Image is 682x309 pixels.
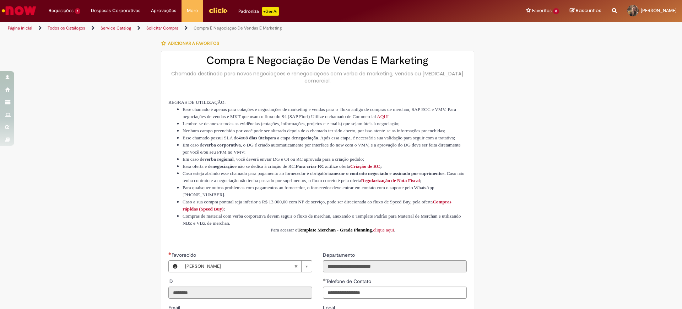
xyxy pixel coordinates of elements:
[183,171,331,176] span: Caso esteja abrindo esse chamado para pagamento ao fornecedor é obrigatório
[326,278,373,284] span: Telefone de Contato
[221,100,226,105] span: O:
[350,163,380,169] a: Criação de RC
[151,7,176,14] span: Aprovações
[268,135,296,140] span: para a etapa de
[204,156,233,162] span: verba regional
[576,7,601,14] span: Rascunhos
[238,7,279,16] div: Padroniza
[271,227,298,233] span: Para acessar o
[168,100,215,105] span: REGRAS DE UTILIZA
[262,7,279,16] p: +GenAi
[296,164,326,169] span: Para criar RC:
[75,8,80,14] span: 1
[187,7,198,14] span: More
[49,7,74,14] span: Requisições
[245,135,268,140] span: 8 dias úteis
[183,142,461,155] span: , o DG é criado automaticamente por interface do now com o VMV, e a aprovação do DG deve ser feit...
[5,22,449,35] ul: Trilhas de página
[168,252,172,255] span: Obrigatório Preenchido
[183,164,212,169] span: Essa oferta é de
[183,213,461,226] span: Compras de material com verba corporativa devem seguir o fluxo de merchan, anexando o Template Pa...
[394,227,395,233] span: .
[168,55,467,66] h2: Compra E Negociação De Vendas E Marketing
[168,70,467,84] div: Chamado destinado para novas negociações e renegociações com verba de marketing, vendas ou [MEDIC...
[331,171,444,176] span: anexar o contrato negociado e assinado por suprimentos
[323,260,467,272] input: Departamento
[183,142,204,148] span: Em caso de
[183,128,445,133] span: Nenhum campo preenchido por você pode ser alterado depois de o chamado ter sido aberto, por isso ...
[326,164,350,169] span: utilize oferta
[553,8,559,14] span: 8
[101,25,131,31] a: Service Catalog
[183,107,236,112] span: Esse chamado é apenas para
[323,251,356,259] label: Somente leitura - Departamento
[91,7,140,14] span: Despesas Corporativas
[194,25,282,31] a: Compra E Negociação De Vendas E Marketing
[209,5,228,16] img: click_logo_yellow_360x200.png
[420,178,421,183] span: ;
[161,36,223,51] button: Adicionar a Favoritos
[183,185,434,197] span: Para quaisquer outros problemas com pagamentos ao fornecedor, o fornecedor deve entrar em contato...
[377,113,389,119] a: AQUI
[183,121,400,126] span: Lembre-se de anexar todas as evidências (cotações, informações, projetos e e-mails) que sejam úte...
[168,41,219,46] span: Adicionar a Favoritos
[169,261,182,272] button: Favorecido, Visualizar este registro Lais Da Silva Leandro
[182,261,312,272] a: [PERSON_NAME]Limpar campo Favorecido
[372,227,373,233] span: ,
[48,25,85,31] a: Todos os Catálogos
[238,135,241,140] span: 4
[241,135,245,140] span: ou
[532,7,552,14] span: Favoritos
[185,261,294,272] span: [PERSON_NAME]
[183,198,451,212] a: Compras rápidas (Speed Buy)
[168,278,174,285] label: Somente leitura - ID
[1,4,37,18] img: ServiceNow
[168,278,174,284] span: Somente leitura - ID
[377,114,389,119] span: AQUI
[297,227,372,233] span: Template Merchan - Grade Planning
[183,135,238,140] span: Esse chamado possui SLA de
[234,156,364,162] span: , você deverá enviar DG e OI ou RC aprovada para a criação pedido;
[291,261,301,272] abbr: Limpar campo Favorecido
[183,107,456,119] span: para o fluxo antigo de compras de merchan, SAP ECC e VMV. Para negociações de vendas e MKT que us...
[224,206,225,212] span: ;
[318,135,455,140] span: . Após essa etapa, é necessária sua validação para seguir com a tratativa;
[168,287,312,299] input: ID
[237,107,325,112] span: cotações e negociações de marketing e vendas
[212,164,234,169] span: negociação
[641,7,677,14] span: [PERSON_NAME]
[146,25,178,31] a: Solicitar Compra
[361,177,420,183] a: Regularização de Nota Fiscal
[234,164,296,169] span: e não se dedica à criação de RC.
[361,178,420,183] span: Regularização de Nota Fiscal
[296,135,318,140] span: negociação
[172,252,197,258] span: Necessários - Favorecido
[380,164,381,169] span: ;
[373,227,394,233] a: clique aqui
[215,100,221,105] span: ÇÃ
[8,25,32,31] a: Página inicial
[183,156,204,162] span: Em caso de
[323,287,467,299] input: Telefone de Contato
[570,7,601,14] a: Rascunhos
[183,199,433,204] span: Caso a sua compra pontual seja inferior a R$ 13.000,00 com NF de serviço, pode ser direcionada ao...
[323,278,326,281] span: Obrigatório Preenchido
[204,142,241,148] span: verba corporativa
